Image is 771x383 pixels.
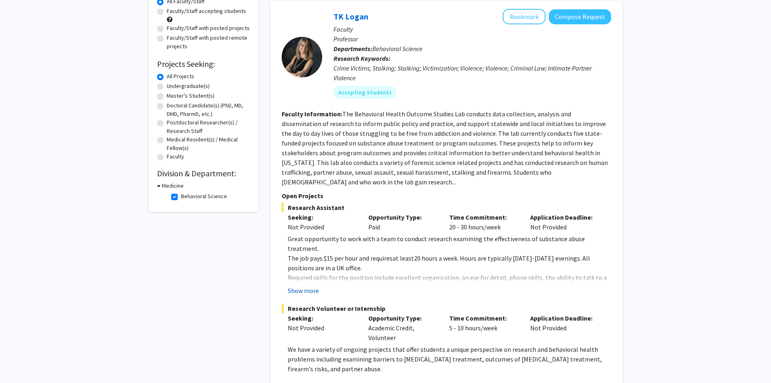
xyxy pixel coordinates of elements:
[282,110,342,118] b: Faculty Information:
[333,54,391,62] b: Research Keywords:
[157,59,250,69] h2: Projects Seeking:
[6,347,34,377] iframe: Chat
[530,313,599,323] p: Application Deadline:
[333,45,372,53] b: Departments:
[333,63,611,83] div: Crime Victims; Stalking; Stalking; Victimization; Violence; Violence; Criminal Law; Intimate Part...
[449,313,518,323] p: Time Commitment:
[449,212,518,222] p: Time Commitment:
[288,323,357,333] div: Not Provided
[443,212,524,232] div: 20 - 30 hours/week
[162,182,184,190] h3: Medicine
[443,313,524,342] div: 5 - 10 hours/week
[503,9,546,24] button: Add TK Logan to Bookmarks
[167,92,215,100] label: Master's Student(s)
[282,203,611,212] span: Research Assistant
[167,24,250,32] label: Faculty/Staff with posted projects
[167,34,250,51] label: Faculty/Staff with posted remote projects
[167,101,250,118] label: Doctoral Candidate(s) (PhD, MD, DMD, PharmD, etc.)
[282,110,608,186] fg-read-more: The Behavioral Health Outcome Studies Lab conducts data collection, analysis and dissemination of...
[288,235,585,252] span: Great opportunity to work with a team to conduct research examining the effectiveness of substanc...
[167,118,250,135] label: Postdoctoral Researcher(s) / Research Staff
[333,24,611,34] p: Faculty
[372,45,423,53] span: Behavioral Science
[362,212,443,232] div: Paid
[288,254,590,272] span: 20 hours a week. Hours are typically [DATE]-[DATE] evenings. All positions are in a UK office.
[288,254,393,262] span: The job pays $15 per hour and requires
[549,9,611,24] button: Compose Request to TK Logan
[368,212,437,222] p: Opportunity Type:
[288,344,611,374] p: We have a variety of ongoing projects that offer students a unique perspective on research and be...
[282,304,611,313] span: Research Volunteer or Internship
[157,169,250,178] h2: Division & Department:
[282,191,611,201] p: Open Projects
[333,86,397,99] mat-chip: Accepting Students
[524,212,605,232] div: Not Provided
[288,222,357,232] div: Not Provided
[181,192,227,201] label: Behavioral Science
[288,212,357,222] p: Seeking:
[167,152,184,161] label: Faculty
[362,313,443,342] div: Academic Credit, Volunteer
[288,274,607,301] span: Required skills for the position include excellent organization, an eye for detail, phone skills,...
[288,253,611,273] p: at least
[333,11,368,21] a: TK Logan
[167,135,250,152] label: Medical Resident(s) / Medical Fellow(s)
[368,313,437,323] p: Opportunity Type:
[167,7,246,15] label: Faculty/Staff accepting students
[333,34,611,44] p: Professor
[288,313,357,323] p: Seeking:
[524,313,605,342] div: Not Provided
[288,286,319,295] button: Show more
[167,72,194,81] label: All Projects
[167,82,210,90] label: Undergraduate(s)
[530,212,599,222] p: Application Deadline:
